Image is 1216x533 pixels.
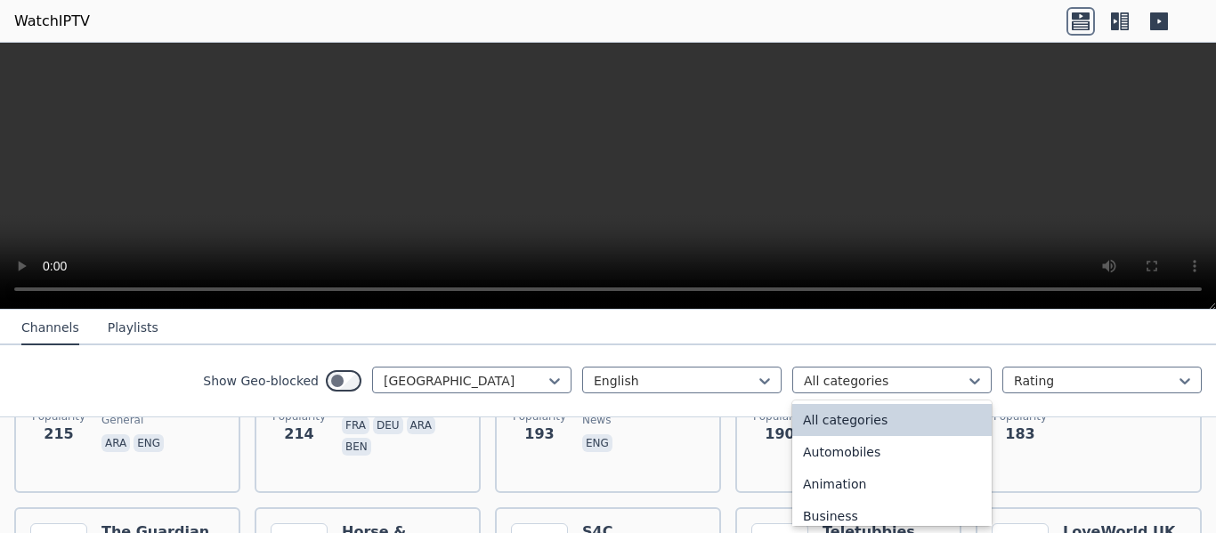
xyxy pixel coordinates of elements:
button: Channels [21,311,79,345]
span: 193 [524,424,554,445]
label: Show Geo-blocked [203,372,319,390]
a: WatchIPTV [14,11,90,32]
span: 183 [1005,424,1034,445]
p: eng [582,434,612,452]
span: 190 [765,424,794,445]
p: eng [134,434,164,452]
p: fra [342,416,369,434]
div: Animation [792,468,992,500]
span: news [582,413,611,427]
div: Automobiles [792,436,992,468]
p: ara [101,434,130,452]
p: ben [342,438,371,456]
span: general [101,413,143,427]
div: Business [792,500,992,532]
button: Playlists [108,311,158,345]
span: 214 [284,424,313,445]
p: deu [373,416,403,434]
p: ara [407,416,435,434]
div: All categories [792,404,992,436]
span: 215 [44,424,73,445]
